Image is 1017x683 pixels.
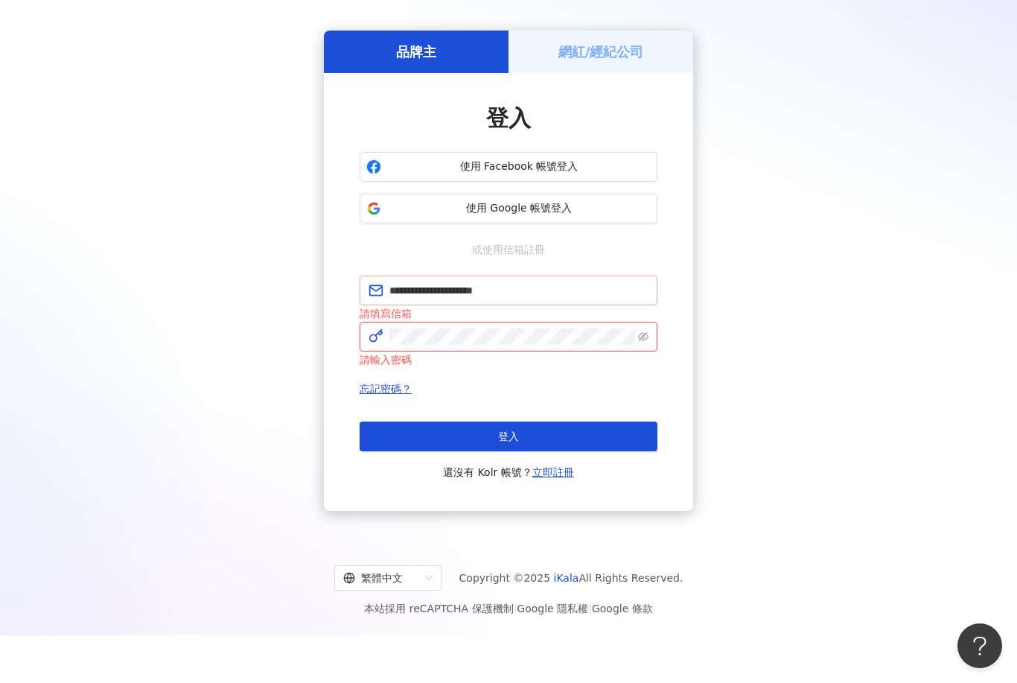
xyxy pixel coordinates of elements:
[360,194,657,223] button: 使用 Google 帳號登入
[443,463,574,481] span: 還沒有 Kolr 帳號？
[360,383,412,395] a: 忘記密碼？
[360,152,657,182] button: 使用 Facebook 帳號登入
[387,159,651,174] span: 使用 Facebook 帳號登入
[462,241,555,258] span: 或使用信箱註冊
[957,623,1002,668] iframe: Help Scout Beacon - Open
[592,603,653,614] a: Google 條款
[588,603,592,614] span: |
[459,569,683,587] span: Copyright © 2025 All Rights Reserved.
[396,42,436,61] h5: 品牌主
[517,603,588,614] a: Google 隱私權
[360,422,657,451] button: 登入
[387,201,651,216] span: 使用 Google 帳號登入
[532,466,574,478] a: 立即註冊
[360,352,657,368] div: 請輸入密碼
[498,431,519,442] span: 登入
[554,572,579,584] a: iKala
[486,105,531,131] span: 登入
[514,603,517,614] span: |
[558,42,644,61] h5: 網紅/經紀公司
[360,305,657,322] div: 請填寫信箱
[343,566,419,590] div: 繁體中文
[638,331,648,342] span: eye-invisible
[364,600,652,617] span: 本站採用 reCAPTCHA 保護機制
